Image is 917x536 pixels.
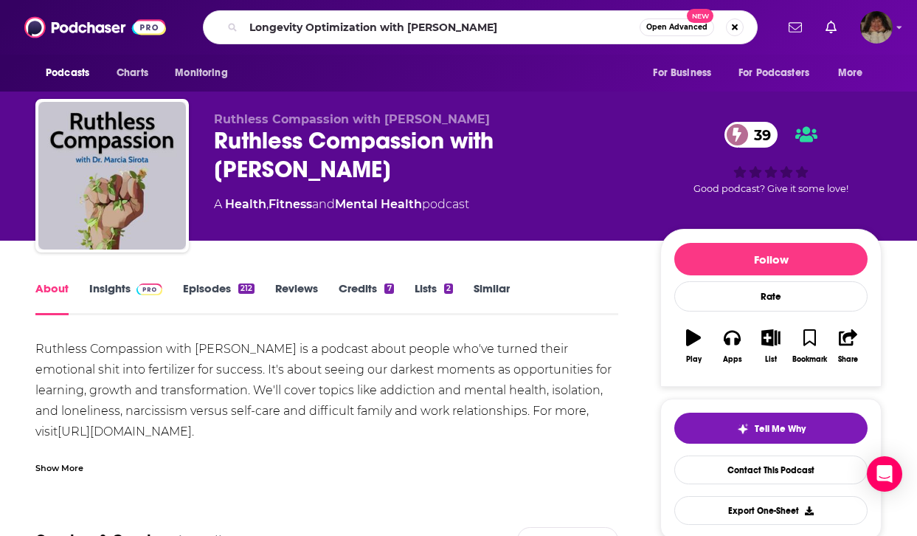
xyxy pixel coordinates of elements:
[640,18,714,36] button: Open AdvancedNew
[674,456,868,484] a: Contact This Podcast
[444,284,453,294] div: 2
[269,197,312,211] a: Fitness
[674,320,713,373] button: Play
[275,281,318,315] a: Reviews
[860,11,893,44] span: Logged in as angelport
[136,284,162,295] img: Podchaser Pro
[829,320,868,373] button: Share
[674,281,868,312] div: Rate
[765,355,777,364] div: List
[107,59,157,87] a: Charts
[783,15,808,40] a: Show notifications dropdown
[828,59,882,87] button: open menu
[674,496,868,525] button: Export One-Sheet
[739,122,778,148] span: 39
[312,197,335,211] span: and
[713,320,751,373] button: Apps
[838,63,863,83] span: More
[643,59,730,87] button: open menu
[737,423,749,435] img: tell me why sparkle
[755,423,806,435] span: Tell Me Why
[820,15,842,40] a: Show notifications dropdown
[203,10,758,44] div: Search podcasts, credits, & more...
[838,355,858,364] div: Share
[723,355,742,364] div: Apps
[752,320,790,373] button: List
[214,112,490,126] span: Ruthless Compassion with [PERSON_NAME]
[867,456,902,492] div: Open Intercom Messenger
[335,197,422,211] a: Mental Health
[243,16,640,39] input: Search podcasts, credits, & more...
[653,63,711,83] span: For Business
[729,59,831,87] button: open menu
[693,183,848,194] span: Good podcast? Give it some love!
[738,63,809,83] span: For Podcasters
[214,196,469,213] div: A podcast
[175,63,227,83] span: Monitoring
[384,284,393,294] div: 7
[165,59,246,87] button: open menu
[415,281,453,315] a: Lists2
[790,320,828,373] button: Bookmark
[238,284,255,294] div: 212
[646,24,707,31] span: Open Advanced
[674,243,868,275] button: Follow
[46,63,89,83] span: Podcasts
[35,281,69,315] a: About
[35,59,108,87] button: open menu
[266,197,269,211] span: ,
[687,9,713,23] span: New
[860,11,893,44] button: Show profile menu
[225,197,266,211] a: Health
[183,281,255,315] a: Episodes212
[339,281,393,315] a: Credits7
[24,13,166,41] img: Podchaser - Follow, Share and Rate Podcasts
[89,281,162,315] a: InsightsPodchaser Pro
[58,425,192,439] a: [URL][DOMAIN_NAME]
[660,112,882,204] div: 39Good podcast? Give it some love!
[686,355,702,364] div: Play
[474,281,510,315] a: Similar
[724,122,778,148] a: 39
[117,63,148,83] span: Charts
[674,413,868,444] button: tell me why sparkleTell Me Why
[860,11,893,44] img: User Profile
[792,355,827,364] div: Bookmark
[38,102,186,250] img: Ruthless Compassion with Dr. Marcia Sirota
